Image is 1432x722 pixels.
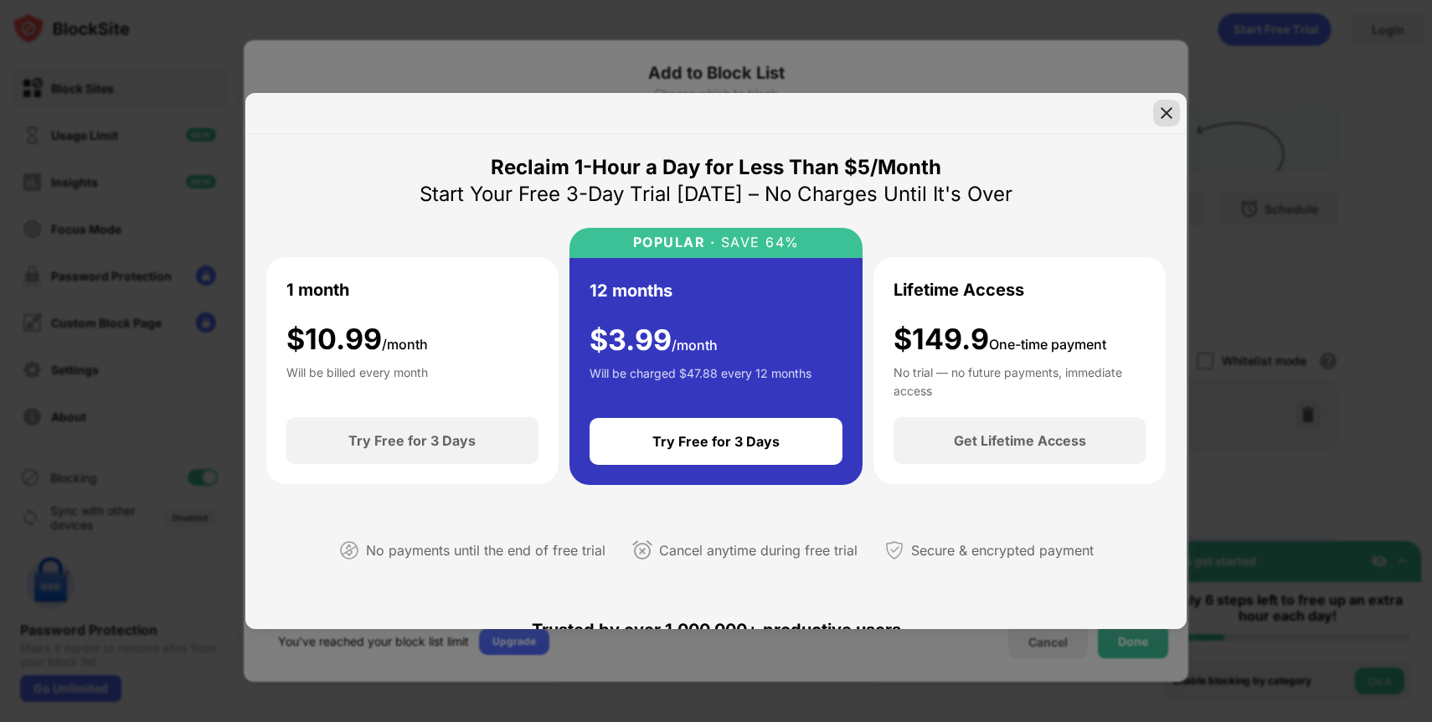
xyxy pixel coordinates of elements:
span: /month [382,336,428,353]
div: Start Your Free 3-Day Trial [DATE] – No Charges Until It's Over [420,181,1012,208]
div: No payments until the end of free trial [366,539,605,563]
img: not-paying [339,540,359,560]
div: Lifetime Access [894,277,1024,302]
div: Get Lifetime Access [954,432,1086,449]
div: Will be billed every month [286,364,428,397]
img: secured-payment [884,540,904,560]
span: /month [672,337,718,353]
div: SAVE 64% [715,235,800,250]
div: No trial — no future payments, immediate access [894,364,1146,397]
div: 12 months [590,278,672,303]
div: Try Free for 3 Days [652,433,780,450]
div: $ 3.99 [590,323,718,358]
div: POPULAR · [633,235,716,250]
div: $ 10.99 [286,322,428,357]
img: cancel-anytime [632,540,652,560]
div: Will be charged $47.88 every 12 months [590,364,811,398]
div: 1 month [286,277,349,302]
div: Cancel anytime during free trial [659,539,858,563]
div: $149.9 [894,322,1106,357]
div: Try Free for 3 Days [348,432,476,449]
div: Secure & encrypted payment [911,539,1094,563]
span: One-time payment [989,336,1106,353]
div: Trusted by over 1,000,000+ productive users [265,590,1167,670]
div: Reclaim 1-Hour a Day for Less Than $5/Month [491,154,941,181]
